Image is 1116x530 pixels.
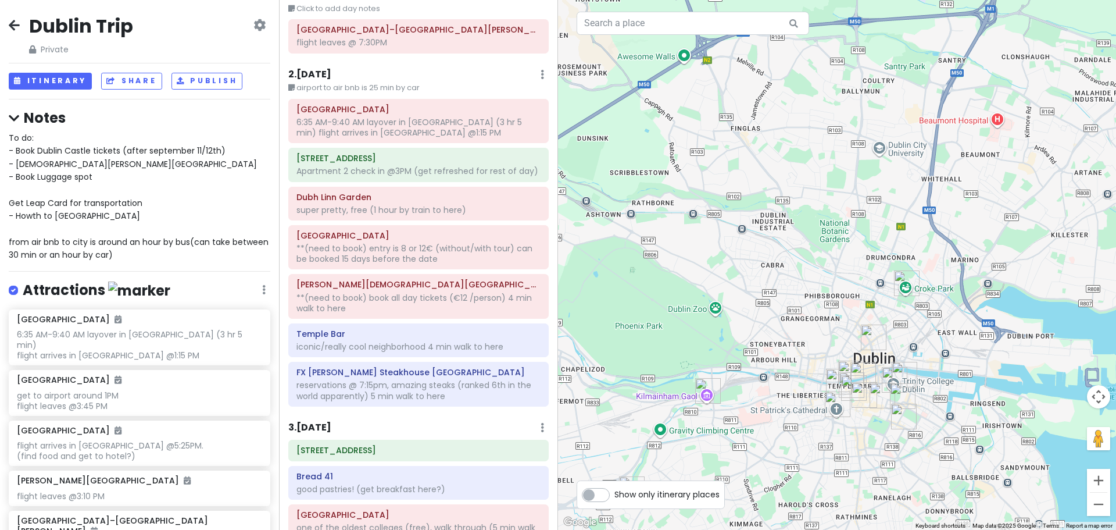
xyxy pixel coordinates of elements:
img: Google [561,515,599,530]
a: Terms (opens in new tab) [1043,522,1059,529]
img: marker [108,282,170,300]
i: Added to itinerary [184,476,191,485]
div: flight leaves @3:10 PM [17,491,262,501]
a: Open this area in Google Maps (opens a new window) [561,515,599,530]
div: National Gallery of Ireland [890,383,915,409]
h6: FX Buckley Steakhouse Crow Street [296,367,541,378]
div: **(need to book) entry is 8 or 12€ (without/with tour) can be booked 15 days before the date [296,243,541,264]
small: Click to add day notes [288,3,549,15]
button: Share [101,73,162,90]
div: **(need to book) book all day tickets (€12 /person) 4 min walk to here [296,293,541,314]
div: 6:35 AM-9:40 AM layover in [GEOGRAPHIC_DATA] (3 hr 5 min) flight arrives in [GEOGRAPHIC_DATA] @1:... [296,117,541,138]
div: Apartment 2 check in @3PM (get refreshed for rest of day) [296,166,541,176]
div: good pastries! (get breakfast here?) [296,484,541,495]
h6: Dublin Castle [296,230,541,241]
div: Bread 41 [892,362,917,387]
h6: Temple Bar [296,329,541,339]
h6: Bread 41 [296,471,541,482]
div: Christ Church Cathedral [826,369,852,394]
div: reservations @ 7:15pm, amazing steaks (ranked 6th in the world apparently) 5 min walk to here [296,380,541,401]
div: super pretty, free (1 hour by train to here) [296,205,541,215]
div: Dubh Linn Garden [841,375,867,401]
h6: 4 Main St [296,153,541,163]
h6: [GEOGRAPHIC_DATA] [17,314,121,325]
button: Publish [171,73,243,90]
div: O'Connell Street Upper [861,325,886,350]
h4: Notes [9,109,270,127]
div: Kilmainham Gaol [695,378,721,404]
h6: Minneapolis–Saint Paul International Airport [296,24,541,35]
h6: [PERSON_NAME][GEOGRAPHIC_DATA] [17,475,191,486]
h6: Dubh Linn Garden [296,192,541,202]
span: To do: - Book Dublin Castle tickets (after september 11/12th) - [DEMOGRAPHIC_DATA][PERSON_NAME][G... [9,132,271,261]
div: Temple Bar [838,361,864,386]
div: BAMBINO [852,382,877,408]
span: Show only itinerary places [614,488,720,501]
button: Drag Pegman onto the map to open Street View [1087,427,1110,450]
div: FX Buckley Steakhouse Crow Street [850,362,876,388]
div: Croke Park [894,271,920,296]
h6: Trinity College Dublin [296,510,541,520]
a: Report a map error [1066,522,1113,529]
small: airport to air bnb is 25 min by car [288,82,549,94]
div: flight leaves @ 7:30PM [296,37,541,48]
h6: 4 Main St [296,445,541,456]
i: Added to itinerary [115,315,121,323]
i: Added to itinerary [115,426,121,435]
div: 6:35 AM-9:40 AM layover in [GEOGRAPHIC_DATA] (3 hr 5 min) flight arrives in [GEOGRAPHIC_DATA] @1:... [17,329,262,361]
div: Dublin Castle [839,372,864,398]
span: Map data ©2025 Google [972,522,1036,529]
div: St Patrick's Cathedral [825,392,850,417]
button: Zoom in [1087,469,1110,492]
input: Search a place [577,12,809,35]
h6: 3 . [DATE] [288,422,331,434]
button: Zoom out [1087,493,1110,516]
div: flight arrives in [GEOGRAPHIC_DATA] @5:25PM. (find food and get to hotel?) [17,440,262,461]
div: Trinity College Dublin [882,367,907,393]
h2: Dublin Trip [29,14,133,38]
button: Keyboard shortcuts [915,522,965,530]
h6: [GEOGRAPHIC_DATA] [17,425,121,436]
h6: 2 . [DATE] [288,69,331,81]
h4: Attractions [23,281,170,300]
div: iconic/really cool neighborhood 4 min walk to here [296,342,541,352]
div: get to airport around 1PM flight leaves @3:45 PM [17,390,262,411]
span: Private [29,43,133,56]
div: St Ann's Church of Ireland [870,383,895,408]
h6: Dublin Airport [296,104,541,115]
button: Itinerary [9,73,92,90]
button: Map camera controls [1087,385,1110,408]
i: Added to itinerary [115,376,121,384]
h6: Christ Church Cathedral [296,279,541,290]
div: F.X. Buckley Steakhouse Pembroke Street [891,404,917,429]
div: Drimnagh Castle [619,476,645,502]
h6: [GEOGRAPHIC_DATA] [17,375,121,385]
